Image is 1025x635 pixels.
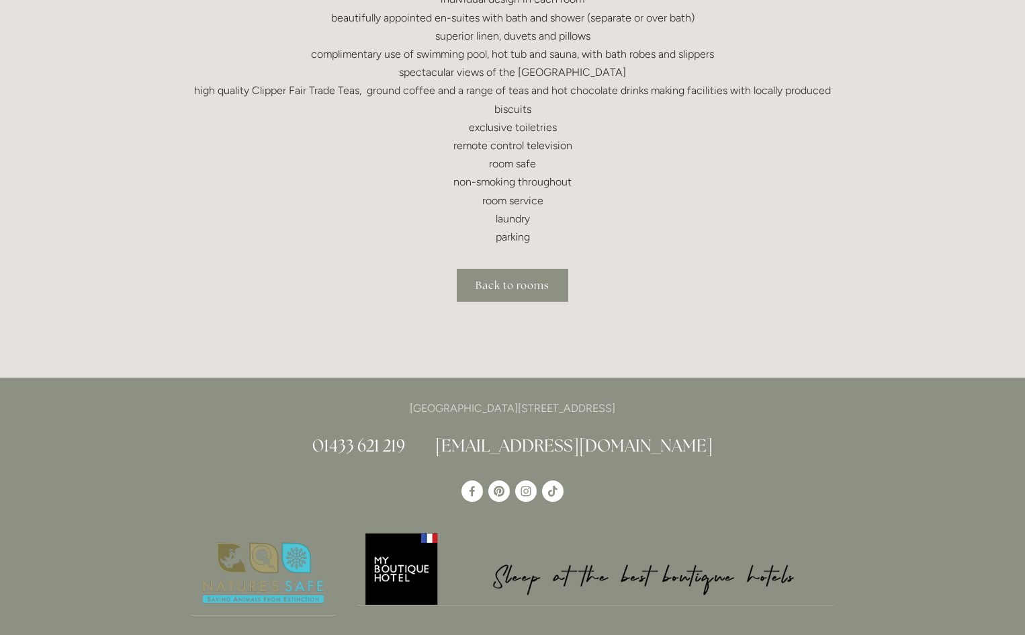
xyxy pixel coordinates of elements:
p: [GEOGRAPHIC_DATA][STREET_ADDRESS] [191,399,834,417]
a: Pinterest [488,480,510,502]
a: Instagram [515,480,537,502]
a: 01433 621 219 [312,435,405,456]
a: [EMAIL_ADDRESS][DOMAIN_NAME] [435,435,713,456]
a: Losehill House Hotel & Spa [461,480,483,502]
img: My Boutique Hotel - Logo [358,531,834,605]
a: Back to rooms [457,269,568,302]
a: TikTok [542,480,564,502]
a: My Boutique Hotel - Logo [358,531,834,606]
img: Nature's Safe - Logo [191,531,335,616]
a: Nature's Safe - Logo [191,531,335,616]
